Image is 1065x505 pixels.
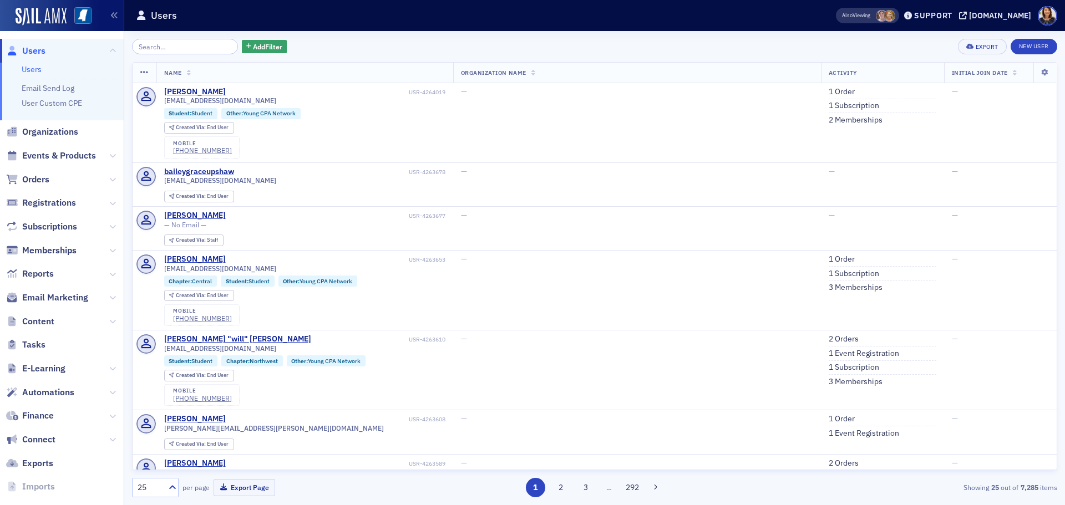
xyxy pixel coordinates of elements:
[461,414,467,424] span: —
[1011,39,1057,54] a: New User
[1018,482,1040,492] strong: 7,285
[164,458,226,468] div: [PERSON_NAME]
[151,9,177,22] h1: Users
[6,197,76,209] a: Registrations
[169,358,212,365] a: Student:Student
[226,277,248,285] span: Student :
[551,478,570,497] button: 2
[952,210,958,220] span: —
[227,212,445,220] div: USR-4263677
[176,440,207,447] span: Created Via :
[164,167,234,177] a: baileygraceupshaw
[22,363,65,375] span: E-Learning
[173,308,232,314] div: mobile
[227,460,445,467] div: USR-4263589
[164,191,234,202] div: Created Via: End User
[169,110,212,117] a: Student:Student
[6,126,78,138] a: Organizations
[164,96,276,105] span: [EMAIL_ADDRESS][DOMAIN_NAME]
[829,429,899,438] a: 1 Event Registration
[952,166,958,176] span: —
[976,44,998,50] div: Export
[6,481,55,493] a: Imports
[227,416,445,423] div: USR-4263608
[22,126,78,138] span: Organizations
[287,355,366,366] div: Other:
[6,386,74,399] a: Automations
[22,339,45,351] span: Tasks
[952,334,958,344] span: —
[952,69,1008,76] span: Initial Join Date
[173,387,232,394] div: mobile
[164,211,226,221] a: [PERSON_NAME]
[226,110,296,117] a: Other:Young CPA Network
[829,377,883,387] a: 3 Memberships
[989,482,1001,492] strong: 25
[959,12,1035,19] button: [DOMAIN_NAME]
[176,292,207,299] span: Created Via :
[22,45,45,57] span: Users
[164,176,276,185] span: [EMAIL_ADDRESS][DOMAIN_NAME]
[22,410,54,422] span: Finance
[6,410,54,422] a: Finance
[283,277,300,285] span: Other :
[173,394,232,402] a: [PHONE_NUMBER]
[6,268,54,280] a: Reports
[461,334,467,344] span: —
[236,169,445,176] div: USR-4263678
[952,86,958,96] span: —
[22,244,77,257] span: Memberships
[164,438,234,450] div: Created Via: End User
[22,150,96,162] span: Events & Products
[914,11,952,21] div: Support
[164,122,234,134] div: Created Via: End User
[164,414,226,424] a: [PERSON_NAME]
[6,174,49,186] a: Orders
[6,292,88,304] a: Email Marketing
[22,197,76,209] span: Registrations
[526,478,545,497] button: 1
[291,357,308,365] span: Other :
[22,292,88,304] span: Email Marketing
[22,268,54,280] span: Reports
[842,12,870,19] span: Viewing
[22,386,74,399] span: Automations
[164,264,276,273] span: [EMAIL_ADDRESS][DOMAIN_NAME]
[214,479,275,496] button: Export Page
[173,146,232,155] div: [PHONE_NUMBER]
[16,8,67,25] img: SailAMX
[164,69,182,76] span: Name
[876,10,887,22] span: Lydia Carlisle
[958,39,1006,54] button: Export
[291,358,361,365] a: Other:Young CPA Network
[226,358,278,365] a: Chapter:Northwest
[22,433,55,446] span: Connect
[173,314,232,323] a: [PHONE_NUMBER]
[623,478,642,497] button: 292
[176,293,229,299] div: End User
[6,244,77,257] a: Memberships
[169,277,192,285] span: Chapter :
[164,87,226,97] a: [PERSON_NAME]
[829,69,858,76] span: Activity
[6,221,77,233] a: Subscriptions
[176,373,229,379] div: End User
[313,336,445,343] div: USR-4263610
[22,174,49,186] span: Orders
[176,441,229,447] div: End User
[829,254,855,264] a: 1 Order
[601,482,617,492] span: …
[176,371,207,379] span: Created Via :
[164,334,311,344] a: [PERSON_NAME] "will" [PERSON_NAME]
[226,109,243,117] span: Other :
[829,458,859,468] a: 2 Orders
[164,254,226,264] div: [PERSON_NAME]
[829,363,879,373] a: 1 Subscription
[22,221,77,233] span: Subscriptions
[226,278,270,285] a: Student:Student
